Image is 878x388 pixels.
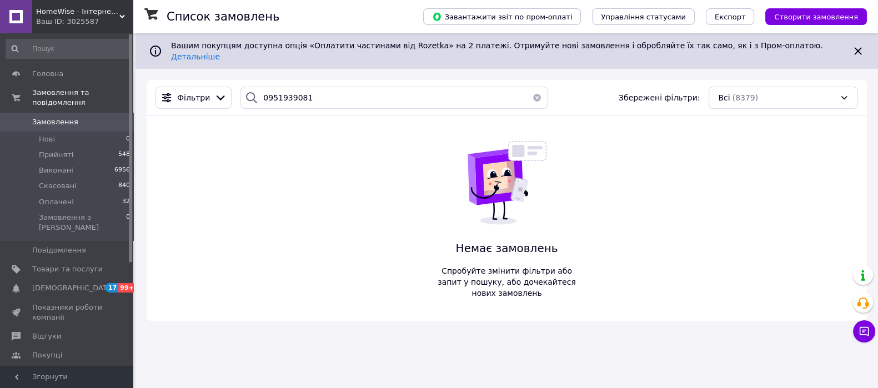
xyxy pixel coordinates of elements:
span: Створити замовлення [774,13,858,21]
span: 99+ [118,283,137,293]
input: Пошук [6,39,131,59]
a: Створити замовлення [754,12,867,21]
span: Замовлення та повідомлення [32,88,133,108]
span: 6956 [114,165,130,175]
span: 0 [126,134,130,144]
button: Чат з покупцем [853,320,875,342]
span: Замовлення [32,117,78,127]
span: 17 [106,283,118,293]
span: (8379) [732,93,759,102]
span: HomeWise - Інтернет магазин товарів для дому [36,7,119,17]
span: 840 [118,181,130,191]
span: Прийняті [39,150,73,160]
span: Вашим покупцям доступна опція «Оплатити частинами від Rozetka» на 2 платежі. Отримуйте нові замов... [171,41,827,61]
span: Немає замовлень [434,240,580,256]
span: Повідомлення [32,245,86,255]
button: Очистить [526,87,548,109]
span: Фільтри [177,92,210,103]
span: Покупці [32,350,62,360]
span: Нові [39,134,55,144]
span: [DEMOGRAPHIC_DATA] [32,283,114,293]
button: Завантажити звіт по пром-оплаті [423,8,581,25]
span: Головна [32,69,63,79]
span: Управління статусами [601,13,686,21]
span: Виконані [39,165,73,175]
span: Всі [718,92,730,103]
span: 0 [126,213,130,233]
span: Замовлення з [PERSON_NAME] [39,213,126,233]
span: Товари та послуги [32,264,103,274]
div: Ваш ID: 3025587 [36,17,133,27]
span: Скасовані [39,181,77,191]
span: Показники роботи компанії [32,303,103,323]
span: Збережені фільтри: [619,92,700,103]
input: Пошук за номером замовлення, ПІБ покупця, номером телефону, Email, номером накладної [240,87,548,109]
span: Оплачені [39,197,74,207]
button: Експорт [706,8,755,25]
span: Відгуки [32,331,61,341]
h1: Список замовлень [167,10,279,23]
span: Експорт [715,13,746,21]
button: Створити замовлення [765,8,867,25]
span: 548 [118,150,130,160]
span: 32 [122,197,130,207]
span: Завантажити звіт по пром-оплаті [432,12,572,22]
button: Управління статусами [592,8,695,25]
span: Спробуйте змінити фільтри або запит у пошуку, або дочекайтеся нових замовлень [434,265,580,299]
a: Детальніше [171,52,220,61]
